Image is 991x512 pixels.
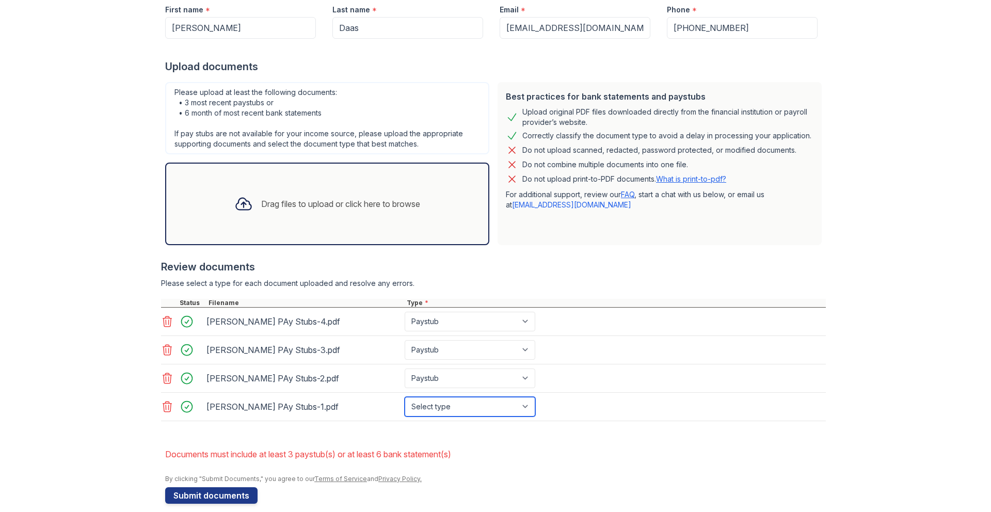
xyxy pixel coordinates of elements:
div: [PERSON_NAME] PAy Stubs-2.pdf [206,370,401,387]
div: Status [178,299,206,307]
a: Privacy Policy. [378,475,422,483]
div: Type [405,299,826,307]
p: Do not upload print-to-PDF documents. [522,174,726,184]
div: [PERSON_NAME] PAy Stubs-1.pdf [206,398,401,415]
div: Do not upload scanned, redacted, password protected, or modified documents. [522,144,796,156]
div: Please select a type for each document uploaded and resolve any errors. [161,278,826,289]
div: Correctly classify the document type to avoid a delay in processing your application. [522,130,811,142]
div: Best practices for bank statements and paystubs [506,90,813,103]
div: Review documents [161,260,826,274]
button: Submit documents [165,487,258,504]
div: Do not combine multiple documents into one file. [522,158,688,171]
div: Filename [206,299,405,307]
p: For additional support, review our , start a chat with us below, or email us at [506,189,813,210]
div: Upload original PDF files downloaded directly from the financial institution or payroll provider’... [522,107,813,127]
a: FAQ [621,190,634,199]
li: Documents must include at least 3 paystub(s) or at least 6 bank statement(s) [165,444,826,465]
div: By clicking "Submit Documents," you agree to our and [165,475,826,483]
label: First name [165,5,203,15]
label: Last name [332,5,370,15]
label: Phone [667,5,690,15]
a: What is print-to-pdf? [656,174,726,183]
label: Email [500,5,519,15]
div: Upload documents [165,59,826,74]
a: Terms of Service [314,475,367,483]
div: [PERSON_NAME] PAy Stubs-4.pdf [206,313,401,330]
div: Drag files to upload or click here to browse [261,198,420,210]
div: [PERSON_NAME] PAy Stubs-3.pdf [206,342,401,358]
a: [EMAIL_ADDRESS][DOMAIN_NAME] [512,200,631,209]
div: Please upload at least the following documents: • 3 most recent paystubs or • 6 month of most rec... [165,82,489,154]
